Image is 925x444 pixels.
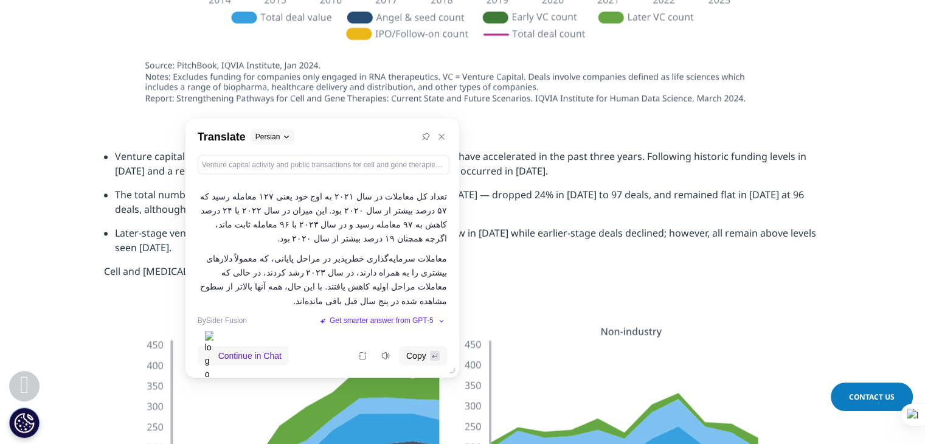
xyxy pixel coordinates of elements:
[849,392,895,402] span: Contact Us
[115,226,822,264] li: Later-stage venture capital deals, which typically bring in more dollars, grew in [DATE] while ea...
[831,383,913,411] a: Contact Us
[115,187,822,226] li: The total number of deals peaked at 127 in [DATE] — 57% higher than in [DATE] — dropped 24% in [D...
[115,149,822,187] li: Venture capital activity and public transactions for cell and gene therapies have accelerated in ...
[9,408,40,438] button: Cookies Settings
[104,264,822,288] p: Cell and [MEDICAL_DATA] clinical trial starts by type, [DATE]-[DATE]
